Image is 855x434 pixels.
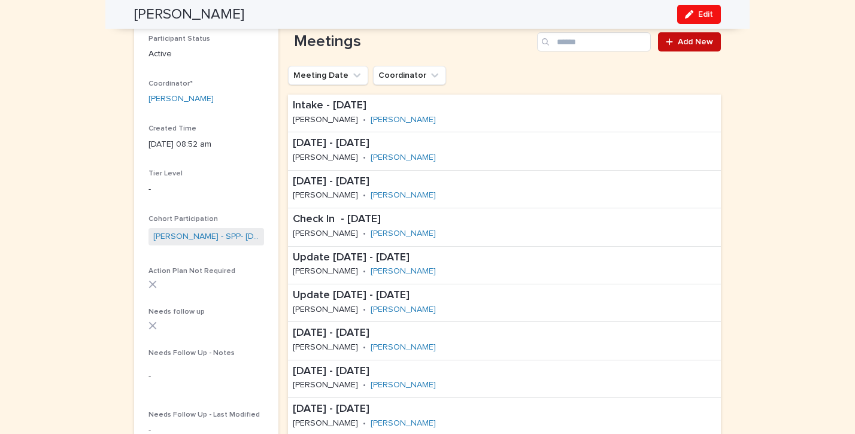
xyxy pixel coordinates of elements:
[658,32,721,51] a: Add New
[293,190,358,201] p: [PERSON_NAME]
[293,175,513,189] p: [DATE] - [DATE]
[363,342,366,353] p: •
[148,411,260,418] span: Needs Follow Up - Last Modified
[698,10,713,19] span: Edit
[371,342,436,353] a: [PERSON_NAME]
[148,308,205,315] span: Needs follow up
[363,229,366,239] p: •
[148,125,196,132] span: Created Time
[363,418,366,429] p: •
[363,115,366,125] p: •
[148,268,235,275] span: Action Plan Not Required
[288,208,721,246] a: Check In - [DATE][PERSON_NAME]•[PERSON_NAME]
[363,266,366,277] p: •
[363,153,366,163] p: •
[148,183,264,196] p: -
[293,305,358,315] p: [PERSON_NAME]
[293,229,358,239] p: [PERSON_NAME]
[148,170,183,177] span: Tier Level
[293,403,513,416] p: [DATE] - [DATE]
[288,66,368,85] button: Meeting Date
[293,153,358,163] p: [PERSON_NAME]
[148,138,264,151] p: [DATE] 08:52 am
[148,93,214,105] a: [PERSON_NAME]
[293,137,513,150] p: [DATE] - [DATE]
[293,380,358,390] p: [PERSON_NAME]
[363,305,366,315] p: •
[288,247,721,284] a: Update [DATE] - [DATE][PERSON_NAME]•[PERSON_NAME]
[293,251,553,265] p: Update [DATE] - [DATE]
[134,6,244,23] h2: [PERSON_NAME]
[293,115,358,125] p: [PERSON_NAME]
[288,322,721,360] a: [DATE] - [DATE][PERSON_NAME]•[PERSON_NAME]
[371,229,436,239] a: [PERSON_NAME]
[373,66,446,85] button: Coordinator
[371,190,436,201] a: [PERSON_NAME]
[678,38,713,46] span: Add New
[288,284,721,322] a: Update [DATE] - [DATE][PERSON_NAME]•[PERSON_NAME]
[371,153,436,163] a: [PERSON_NAME]
[537,32,651,51] input: Search
[293,327,513,340] p: [DATE] - [DATE]
[677,5,721,24] button: Edit
[148,48,264,60] p: Active
[293,266,358,277] p: [PERSON_NAME]
[288,132,721,170] a: [DATE] - [DATE][PERSON_NAME]•[PERSON_NAME]
[148,371,264,383] p: -
[293,365,513,378] p: [DATE] - [DATE]
[363,190,366,201] p: •
[288,171,721,208] a: [DATE] - [DATE][PERSON_NAME]•[PERSON_NAME]
[148,35,210,43] span: Participant Status
[148,350,235,357] span: Needs Follow Up - Notes
[293,213,524,226] p: Check In - [DATE]
[148,80,193,87] span: Coordinator*
[293,289,553,302] p: Update [DATE] - [DATE]
[293,99,510,113] p: Intake - [DATE]
[288,95,721,132] a: Intake - [DATE][PERSON_NAME]•[PERSON_NAME]
[288,32,532,51] h1: Meetings
[371,418,436,429] a: [PERSON_NAME]
[153,230,259,243] a: [PERSON_NAME] - SPP- [DATE]
[371,115,436,125] a: [PERSON_NAME]
[371,380,436,390] a: [PERSON_NAME]
[371,266,436,277] a: [PERSON_NAME]
[363,380,366,390] p: •
[293,342,358,353] p: [PERSON_NAME]
[148,216,218,223] span: Cohort Participation
[288,360,721,398] a: [DATE] - [DATE][PERSON_NAME]•[PERSON_NAME]
[371,305,436,315] a: [PERSON_NAME]
[293,418,358,429] p: [PERSON_NAME]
